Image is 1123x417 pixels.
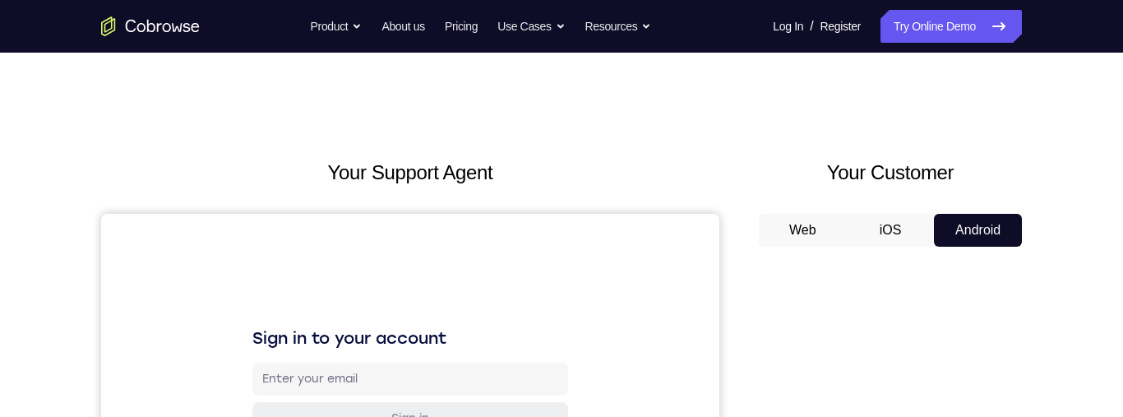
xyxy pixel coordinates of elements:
div: Sign in with GitHub [267,308,378,325]
div: Sign in with Intercom [261,348,385,364]
a: Log In [773,10,803,43]
h1: Sign in to your account [151,113,467,136]
button: iOS [847,214,935,247]
button: Android [934,214,1022,247]
p: or [301,235,318,248]
button: Sign in [151,188,467,221]
button: Product [311,10,363,43]
a: Register [820,10,861,43]
button: Sign in with GitHub [151,300,467,333]
input: Enter your email [161,157,457,174]
button: Sign in with Zendesk [151,379,467,412]
button: Web [759,214,847,247]
button: Use Cases [497,10,565,43]
div: Sign in with Zendesk [262,387,383,404]
a: Try Online Demo [880,10,1022,43]
a: About us [381,10,424,43]
h2: Your Support Agent [101,158,719,188]
h2: Your Customer [759,158,1022,188]
button: Resources [585,10,652,43]
button: Sign in with Intercom [151,340,467,373]
a: Go to the home page [101,16,200,36]
a: Pricing [445,10,478,43]
button: Sign in with Google [151,261,467,294]
div: Sign in with Google [266,269,378,285]
span: / [810,16,813,36]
